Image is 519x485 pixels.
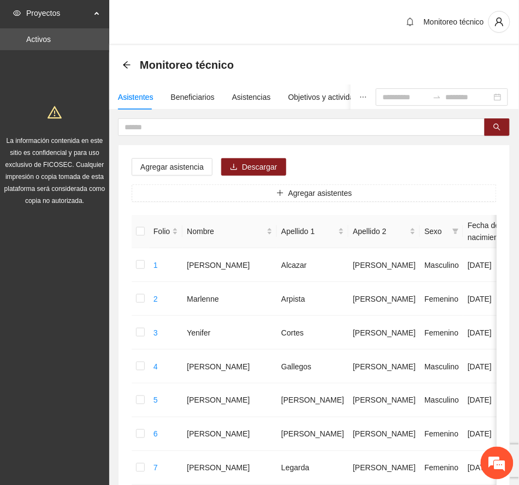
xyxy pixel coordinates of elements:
td: [PERSON_NAME] [182,451,277,485]
span: Estamos en línea. [63,146,151,256]
td: Masculino [420,384,463,417]
td: Femenino [420,451,463,485]
a: 4 [154,362,158,371]
td: [PERSON_NAME] [349,248,420,282]
span: bell [402,17,418,26]
td: [PERSON_NAME] [182,350,277,384]
td: [PERSON_NAME] [349,282,420,316]
td: Femenino [420,417,463,451]
button: search [485,118,510,136]
a: 7 [154,464,158,472]
a: 1 [154,261,158,270]
td: [PERSON_NAME] [277,417,349,451]
button: plusAgregar asistentes [132,184,497,202]
div: Minimizar ventana de chat en vivo [179,5,205,32]
span: Nombre [187,225,264,237]
a: 5 [154,396,158,405]
td: [DATE] [463,316,509,350]
span: arrow-left [122,61,131,69]
span: to [433,93,441,101]
span: eye [13,9,21,17]
button: downloadDescargar [221,158,286,176]
a: Activos [26,35,51,44]
td: Marlenne [182,282,277,316]
a: 6 [154,430,158,439]
td: Arpista [277,282,349,316]
span: Agregar asistencia [140,161,204,173]
span: Agregar asistentes [288,187,352,199]
td: [DATE] [463,350,509,384]
span: search [493,123,501,132]
span: plus [276,189,284,198]
th: Folio [149,215,182,248]
td: [PERSON_NAME] [349,451,420,485]
td: Masculino [420,350,463,384]
span: Proyectos [26,2,91,24]
span: Folio [154,225,170,237]
a: 3 [154,328,158,337]
td: Legarda [277,451,349,485]
a: 2 [154,295,158,303]
span: user [489,17,510,27]
td: [DATE] [463,417,509,451]
button: ellipsis [351,85,376,110]
td: Femenino [420,316,463,350]
td: [PERSON_NAME] [277,384,349,417]
td: [DATE] [463,384,509,417]
th: Apellido 2 [349,215,420,248]
div: Chatee con nosotros ahora [57,56,184,70]
td: [DATE] [463,248,509,282]
span: swap-right [433,93,441,101]
button: bell [402,13,419,31]
button: Agregar asistencia [132,158,213,176]
td: Alcazar [277,248,349,282]
span: Sexo [424,225,448,237]
span: filter [450,223,461,239]
span: ellipsis [359,93,367,101]
td: [PERSON_NAME] [182,417,277,451]
td: Masculino [420,248,463,282]
textarea: Escriba su mensaje y pulse “Intro” [5,298,208,336]
td: [PERSON_NAME] [182,248,277,282]
span: Apellido 1 [281,225,336,237]
th: Apellido 1 [277,215,349,248]
div: Back [122,61,131,70]
td: Cortes [277,316,349,350]
span: download [230,163,238,172]
span: Descargar [242,161,278,173]
div: Beneficiarios [171,91,215,103]
span: Apellido 2 [353,225,408,237]
td: [PERSON_NAME] [349,417,420,451]
div: Asistencias [232,91,271,103]
td: [DATE] [463,451,509,485]
td: Yenifer [182,316,277,350]
span: La información contenida en este sitio es confidencial y para uso exclusivo de FICOSEC. Cualquier... [4,137,105,205]
td: [PERSON_NAME] [349,350,420,384]
div: Objetivos y actividades [288,91,367,103]
td: [PERSON_NAME] [349,384,420,417]
span: Monitoreo técnico [423,17,484,26]
span: warning [48,105,62,119]
td: [PERSON_NAME] [349,316,420,350]
button: user [488,11,510,33]
td: Gallegos [277,350,349,384]
th: Nombre [182,215,277,248]
th: Fecha de nacimiento [463,215,509,248]
td: Femenino [420,282,463,316]
td: [DATE] [463,282,509,316]
span: Monitoreo técnico [140,56,234,74]
td: [PERSON_NAME] [182,384,277,417]
div: Asistentes [118,91,154,103]
span: filter [452,228,459,235]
